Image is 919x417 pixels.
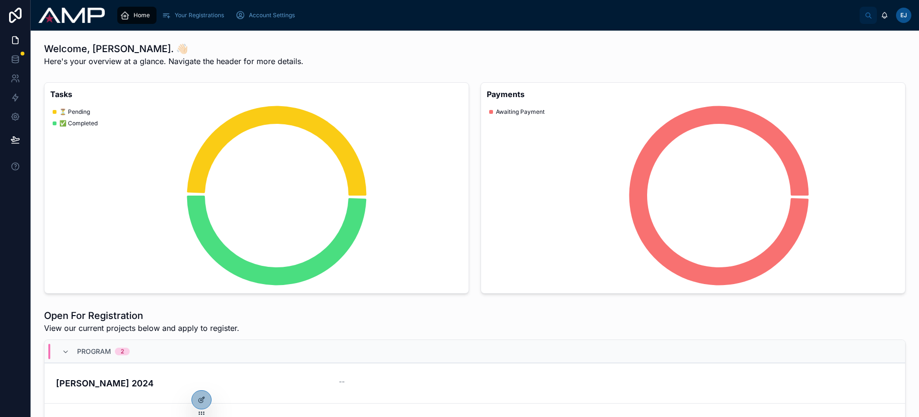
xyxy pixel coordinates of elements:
[44,55,303,67] span: Here's your overview at a glance. Navigate the header for more details.
[121,348,124,355] div: 2
[38,8,105,23] img: App logo
[59,120,98,127] span: ✅ Completed
[175,11,224,19] span: Your Registrations
[249,11,295,19] span: Account Settings
[487,104,899,287] div: chart
[50,88,463,100] strong: Tasks
[900,11,907,19] span: EJ
[339,377,345,386] span: --
[56,377,327,390] h4: [PERSON_NAME] 2024
[134,11,150,19] span: Home
[59,108,90,116] span: ⏳ Pending
[112,5,860,26] div: scrollable content
[44,42,303,55] h1: Welcome, [PERSON_NAME]. 👋🏻
[44,322,239,334] span: View our current projects below and apply to register.
[487,88,899,100] strong: Payments
[158,7,231,24] a: Your Registrations
[233,7,302,24] a: Account Settings
[44,309,239,322] h1: Open For Registration
[45,363,905,403] a: [PERSON_NAME] 2024--
[117,7,157,24] a: Home
[77,347,111,356] span: Program
[496,108,545,116] span: Awaiting Payment
[50,104,463,287] div: chart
